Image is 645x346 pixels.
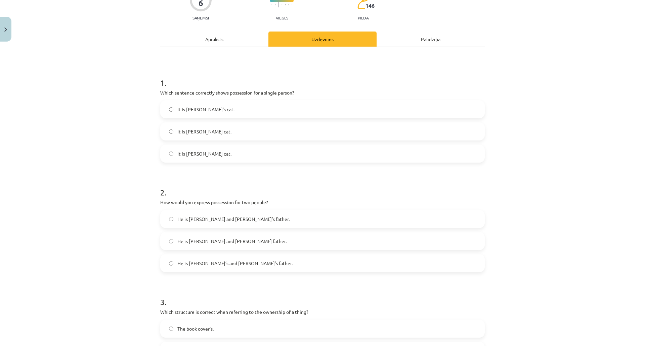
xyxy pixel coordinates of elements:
[177,238,287,245] span: He is [PERSON_NAME] and [PERSON_NAME] father.
[169,261,173,266] input: He is [PERSON_NAME]’s and [PERSON_NAME]’s father.
[169,152,173,156] input: It is [PERSON_NAME] cat.
[160,199,485,206] p: How would you express possession for two people?
[169,107,173,112] input: It is [PERSON_NAME]’s cat.
[169,217,173,221] input: He is [PERSON_NAME] and [PERSON_NAME]’s father.
[169,129,173,134] input: It is [PERSON_NAME] cat.
[160,66,485,87] h1: 1 .
[276,15,288,20] p: Viegls
[169,327,173,331] input: The book cover’s.
[358,15,369,20] p: pilda
[169,239,173,243] input: He is [PERSON_NAME] and [PERSON_NAME] father.
[288,4,289,5] img: icon-short-line-57e1e144782c952c97e751825c79c345078a6d821885a25fce030b3d8c18986b.svg
[160,286,485,306] h1: 3 .
[177,150,231,157] span: It is [PERSON_NAME] cat.
[271,4,272,5] img: icon-short-line-57e1e144782c952c97e751825c79c345078a6d821885a25fce030b3d8c18986b.svg
[4,27,7,32] img: icon-close-lesson-0947bae3869378f0d4975bcd49f059093ad1ed9edebbc8119c70593378902aed.svg
[160,308,485,315] p: Which structure is correct when referring to the ownership of a thing?
[365,3,375,9] span: 146
[160,176,485,197] h1: 2 .
[190,15,212,20] p: Saņemsi
[292,4,292,5] img: icon-short-line-57e1e144782c952c97e751825c79c345078a6d821885a25fce030b3d8c18986b.svg
[177,106,234,113] span: It is [PERSON_NAME]’s cat.
[282,4,282,5] img: icon-short-line-57e1e144782c952c97e751825c79c345078a6d821885a25fce030b3d8c18986b.svg
[160,32,268,47] div: Apraksts
[268,32,377,47] div: Uzdevums
[177,260,293,267] span: He is [PERSON_NAME]’s and [PERSON_NAME]’s father.
[177,325,214,332] span: The book cover’s.
[177,128,231,135] span: It is [PERSON_NAME] cat.
[160,89,485,96] p: Which sentence correctly shows possession for a single person?
[177,216,290,223] span: He is [PERSON_NAME] and [PERSON_NAME]’s father.
[377,32,485,47] div: Palīdzība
